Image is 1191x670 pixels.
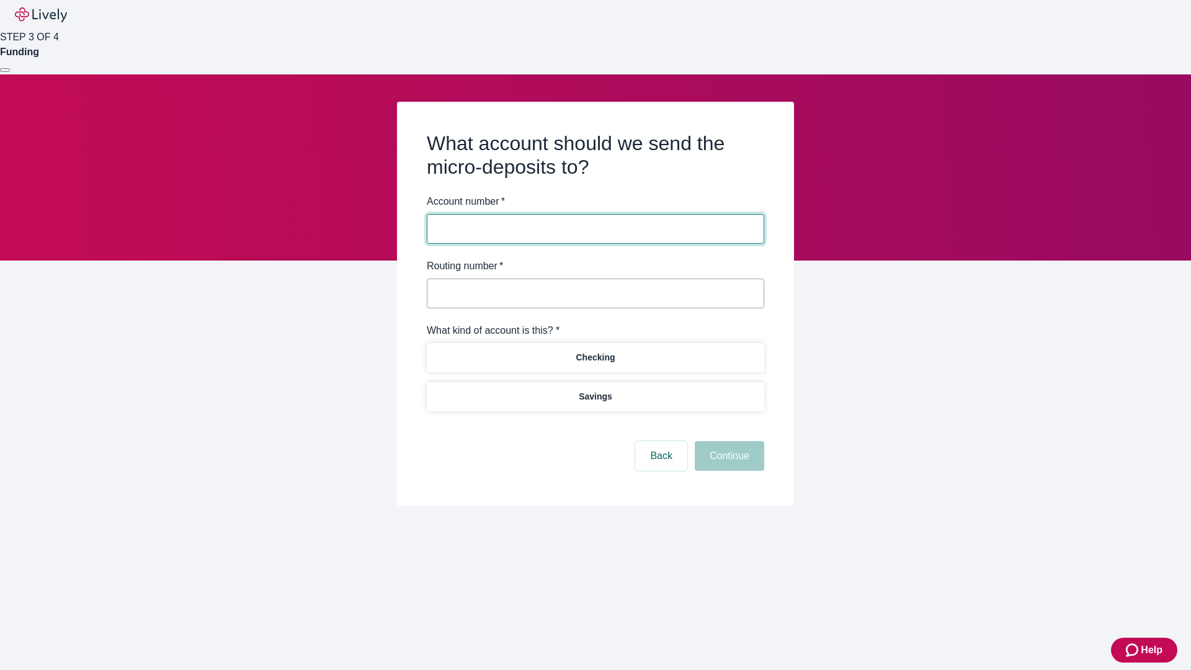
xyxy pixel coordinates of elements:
[427,194,505,209] label: Account number
[576,351,615,364] p: Checking
[579,390,612,403] p: Savings
[427,323,560,338] label: What kind of account is this? *
[427,259,503,274] label: Routing number
[1141,643,1162,658] span: Help
[427,132,764,179] h2: What account should we send the micro-deposits to?
[1126,643,1141,658] svg: Zendesk support icon
[1111,638,1177,663] button: Zendesk support iconHelp
[15,7,67,22] img: Lively
[635,441,687,471] button: Back
[427,382,764,411] button: Savings
[427,343,764,372] button: Checking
